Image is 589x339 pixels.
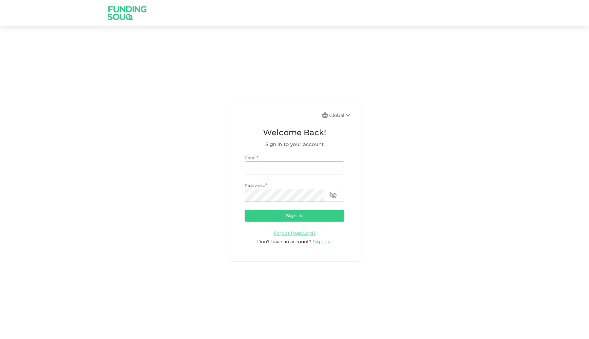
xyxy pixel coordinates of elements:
[329,111,352,119] div: Global
[245,140,344,148] span: Sign in to your account
[274,230,316,236] a: Forgot Password?
[245,189,324,202] input: password
[274,230,316,236] span: Forgot Password?
[245,126,344,139] span: Welcome Back!
[245,161,344,174] input: email
[245,155,257,160] span: Email
[313,239,330,245] span: Sign up
[245,183,265,188] span: Password
[245,210,344,221] button: Sign in
[257,239,312,245] span: Don’t have an account?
